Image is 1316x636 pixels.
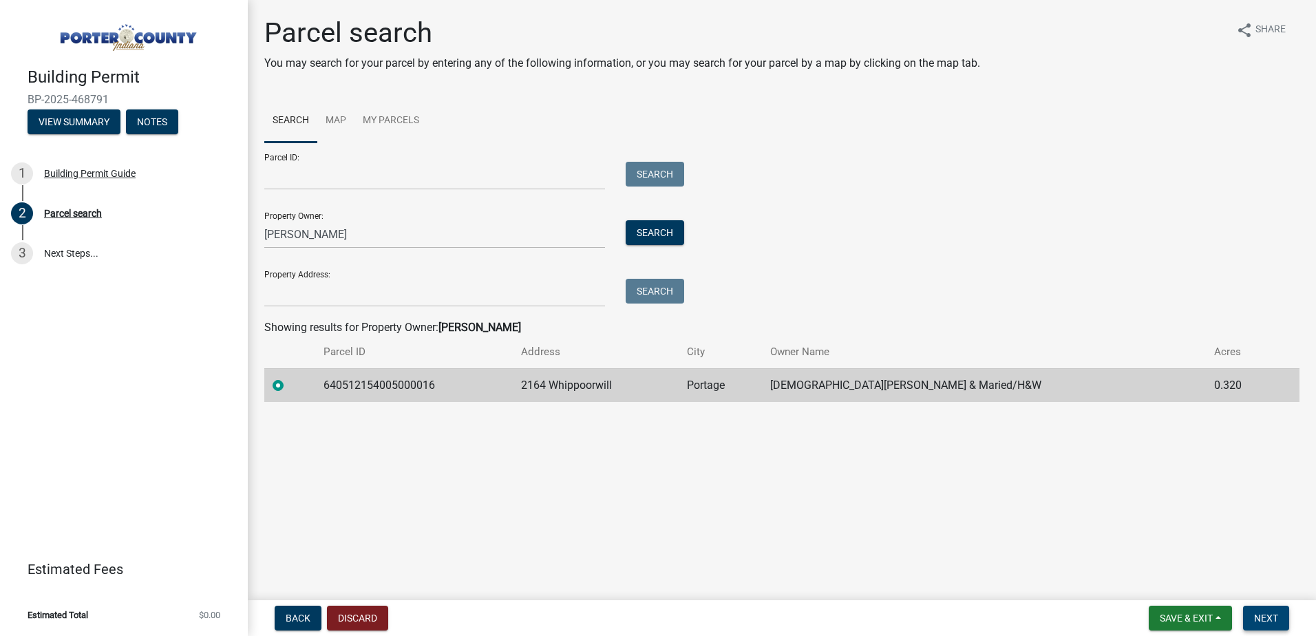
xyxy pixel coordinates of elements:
[199,611,220,619] span: $0.00
[11,162,33,184] div: 1
[626,220,684,245] button: Search
[1206,336,1274,368] th: Acres
[1225,17,1297,43] button: shareShare
[327,606,388,630] button: Discard
[679,336,763,368] th: City
[44,169,136,178] div: Building Permit Guide
[1254,613,1278,624] span: Next
[626,279,684,304] button: Search
[1149,606,1232,630] button: Save & Exit
[28,67,237,87] h4: Building Permit
[126,117,178,128] wm-modal-confirm: Notes
[679,368,763,402] td: Portage
[315,368,513,402] td: 640512154005000016
[762,368,1206,402] td: [DEMOGRAPHIC_DATA][PERSON_NAME] & Maried/H&W
[315,336,513,368] th: Parcel ID
[762,336,1206,368] th: Owner Name
[28,611,88,619] span: Estimated Total
[11,202,33,224] div: 2
[513,368,679,402] td: 2164 Whippoorwill
[1243,606,1289,630] button: Next
[1255,22,1286,39] span: Share
[1236,22,1253,39] i: share
[513,336,679,368] th: Address
[1206,368,1274,402] td: 0.320
[264,99,317,143] a: Search
[11,242,33,264] div: 3
[264,319,1299,336] div: Showing results for Property Owner:
[11,555,226,583] a: Estimated Fees
[317,99,354,143] a: Map
[28,14,226,53] img: Porter County, Indiana
[286,613,310,624] span: Back
[1160,613,1213,624] span: Save & Exit
[275,606,321,630] button: Back
[44,209,102,218] div: Parcel search
[354,99,427,143] a: My Parcels
[264,55,980,72] p: You may search for your parcel by entering any of the following information, or you may search fo...
[438,321,521,334] strong: [PERSON_NAME]
[626,162,684,187] button: Search
[264,17,980,50] h1: Parcel search
[126,109,178,134] button: Notes
[28,117,120,128] wm-modal-confirm: Summary
[28,93,220,106] span: BP-2025-468791
[28,109,120,134] button: View Summary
